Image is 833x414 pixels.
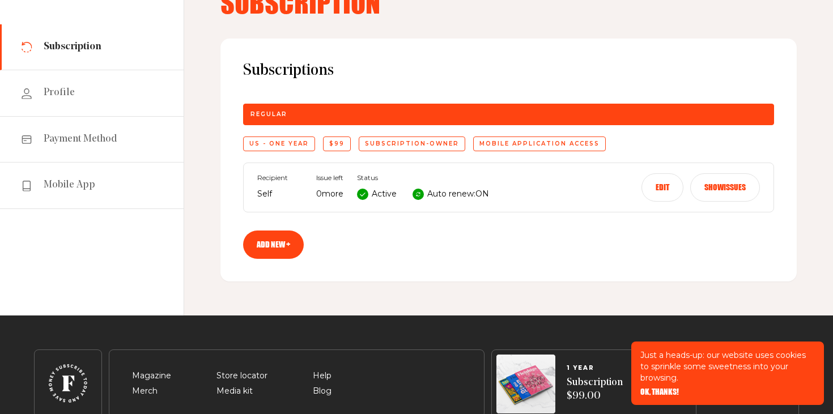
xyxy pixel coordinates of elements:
a: Store locator [216,370,267,381]
button: Edit [641,173,683,202]
p: 0 more [316,187,343,201]
button: OK, THANKS! [640,388,679,396]
span: Media kit [216,385,253,398]
span: Payment Method [44,133,117,146]
span: Mobile App [44,178,95,192]
span: Store locator [216,369,267,383]
span: Subscription $99.00 [567,376,623,404]
a: Media kit [216,386,253,396]
span: Recipient [257,174,303,182]
div: Mobile application access [473,136,606,151]
a: Add new + [243,231,304,259]
span: Blog [313,385,331,398]
button: Showissues [690,173,760,202]
a: Blog [313,386,331,396]
div: Regular [243,104,774,125]
span: 1 YEAR [567,365,623,372]
span: Issue left [316,174,343,182]
div: US - One Year [243,136,315,151]
a: Help [313,370,331,381]
span: Help [313,369,331,383]
span: Subscriptions [243,61,774,81]
p: Self [257,187,303,201]
a: Merch [132,386,158,396]
p: Just a heads-up: our website uses cookies to sprinkle some sweetness into your browsing. [640,349,815,383]
span: Merch [132,385,158,398]
span: Profile [44,86,75,100]
a: Magazine [132,370,171,381]
img: Magazines image [496,355,555,413]
p: Active [372,187,397,201]
div: $99 [323,136,351,151]
span: Subscription [44,40,101,54]
div: subscription-owner [359,136,465,151]
span: Magazine [132,369,171,383]
p: Auto renew: ON [427,187,489,201]
span: Status [357,174,489,182]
